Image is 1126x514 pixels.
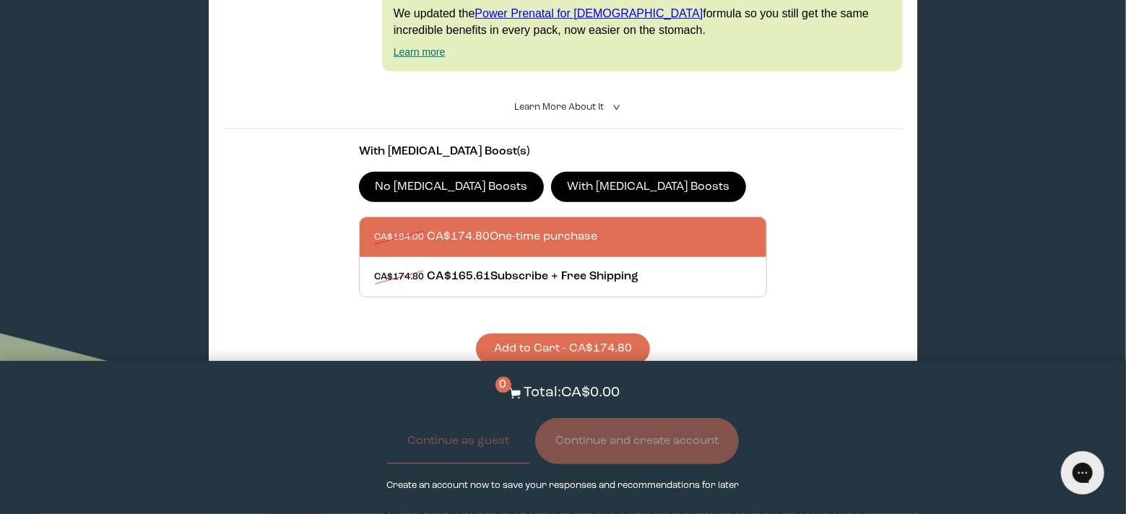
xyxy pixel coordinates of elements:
span: Learn More About it [515,103,605,112]
i: < [608,103,622,111]
label: With [MEDICAL_DATA] Boosts [551,172,746,202]
p: Create an account now to save your responses and recommendations for later [387,479,740,492]
label: No [MEDICAL_DATA] Boosts [359,172,544,202]
button: Continue and create account [535,418,739,464]
span: 0 [495,377,511,393]
summary: Learn More About it < [515,100,612,114]
button: Add to Cart - CA$174.80 [476,334,650,365]
a: Power Prenatal for [DEMOGRAPHIC_DATA] [475,7,703,19]
iframe: Gorgias live chat messenger [1054,446,1112,500]
a: Learn more [394,46,446,58]
button: Continue as guest [387,418,529,464]
p: Total: CA$0.00 [524,383,620,404]
p: We updated the formula so you still get the same incredible benefits in every pack, now easier on... [394,6,891,38]
p: With [MEDICAL_DATA] Boost(s) [359,144,767,160]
